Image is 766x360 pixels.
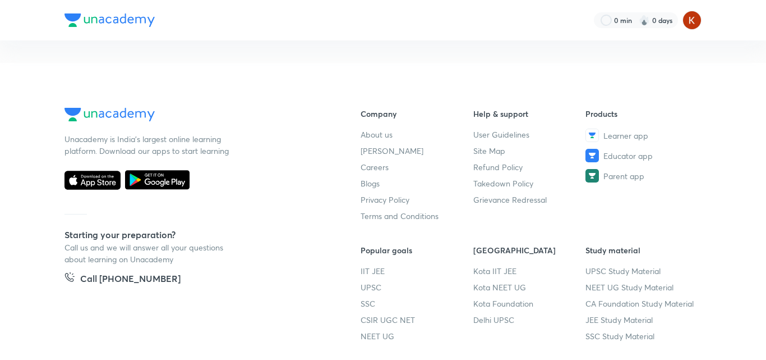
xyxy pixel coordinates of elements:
a: Site Map [473,145,586,157]
a: Company Logo [64,108,325,124]
a: About us [361,129,473,140]
a: CA Foundation Study Material [585,298,698,309]
span: Parent app [603,170,644,182]
a: SSC [361,298,473,309]
a: Grievance Redressal [473,194,586,206]
a: UPSC Study Material [585,265,698,277]
h6: Products [585,108,698,120]
a: NEET UG Study Material [585,281,698,293]
a: CSIR UGC NET [361,314,473,326]
a: Privacy Policy [361,194,473,206]
a: Kota NEET UG [473,281,586,293]
p: Call us and we will answer all your questions about learning on Unacademy [64,241,233,265]
span: Careers [361,161,389,173]
img: streak [639,15,650,26]
a: UPSC [361,281,473,293]
a: Kota IIT JEE [473,265,586,277]
a: JEE Study Material [585,314,698,326]
a: Delhi UPSC [473,314,586,326]
a: SSC Study Material [585,330,698,342]
h6: Company [361,108,473,120]
h6: Popular goals [361,244,473,256]
a: Careers [361,161,473,173]
a: Blogs [361,177,473,189]
a: IIT JEE [361,265,473,277]
span: Learner app [603,130,648,142]
h5: Starting your preparation? [64,228,325,241]
a: NEET UG [361,330,473,342]
img: Learner app [585,129,599,142]
img: Company Logo [64,108,155,121]
h6: Study material [585,244,698,256]
h6: Help & support [473,108,586,120]
a: Takedown Policy [473,177,586,189]
span: Educator app [603,150,653,162]
img: Kiran Saini [682,11,702,30]
a: Educator app [585,149,698,162]
a: User Guidelines [473,129,586,140]
a: Refund Policy [473,161,586,173]
a: Learner app [585,129,698,142]
a: Parent app [585,169,698,183]
h6: [GEOGRAPHIC_DATA] [473,244,586,256]
h5: Call [PHONE_NUMBER] [80,272,181,288]
a: Kota Foundation [473,298,586,309]
a: Call [PHONE_NUMBER] [64,272,181,288]
p: Unacademy is India’s largest online learning platform. Download our apps to start learning [64,133,233,157]
img: Company Logo [64,13,155,27]
img: Educator app [585,149,599,162]
a: Terms and Conditions [361,210,473,222]
img: Parent app [585,169,599,183]
a: [PERSON_NAME] [361,145,473,157]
